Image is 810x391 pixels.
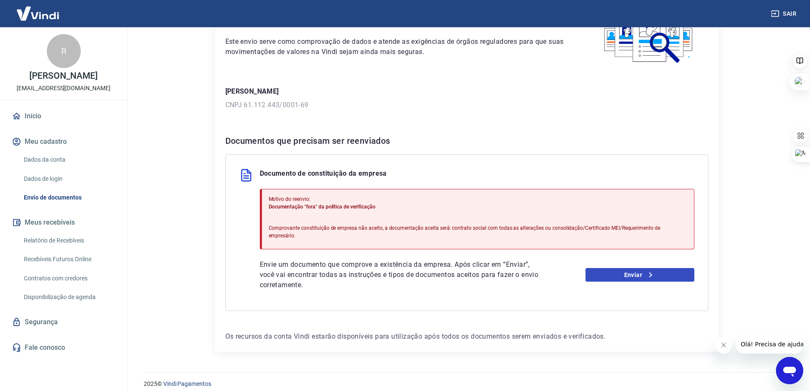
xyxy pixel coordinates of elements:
p: [PERSON_NAME] [225,86,708,97]
p: Envie um documento que comprove a existência da empresa. Após clicar em “Enviar”, você vai encont... [260,260,542,290]
p: Comprovante constituição de empresa não aceito, a documentação aceita será: contrato social com t... [269,224,687,240]
a: Disponibilização de agenda [20,288,117,306]
div: R [47,34,81,68]
h6: Documentos que precisam ser reenviados [225,134,708,148]
a: Contratos com credores [20,270,117,287]
button: Meus recebíveis [10,213,117,232]
a: Relatório de Recebíveis [20,232,117,249]
a: Dados de login [20,170,117,188]
p: Documento de constituição da empresa [260,168,387,182]
a: Enviar [585,268,694,282]
a: Início [10,107,117,126]
a: Recebíveis Futuros Online [20,251,117,268]
span: Olá! Precisa de ajuda? [5,6,71,13]
button: Sair [769,6,800,22]
iframe: Botão para abrir a janela de mensagens [776,357,803,384]
p: Motivo do reenvio: [269,195,687,203]
span: Documentação "fora" da política de verificação [269,204,375,210]
a: Dados da conta [20,151,117,168]
a: Fale conosco [10,338,117,357]
a: Vindi Pagamentos [163,380,211,387]
p: [EMAIL_ADDRESS][DOMAIN_NAME] [17,84,111,93]
img: file.3f2e98d22047474d3a157069828955b5.svg [239,168,253,182]
button: Meu cadastro [10,132,117,151]
img: Vindi [10,0,65,26]
p: [PERSON_NAME] [29,71,97,80]
iframe: Fechar mensagem [715,337,732,354]
p: Este envio serve como comprovação de dados e atende as exigências de órgãos reguladores para que ... [225,37,569,57]
a: Segurança [10,313,117,331]
p: 2025 © [144,380,790,388]
p: CNPJ 61.112.443/0001-69 [225,100,708,110]
p: Os recursos da conta Vindi estarão disponíveis para utilização após todos os documentos serem env... [225,331,708,342]
a: Envio de documentos [20,189,117,206]
iframe: Mensagem da empresa [736,335,803,354]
